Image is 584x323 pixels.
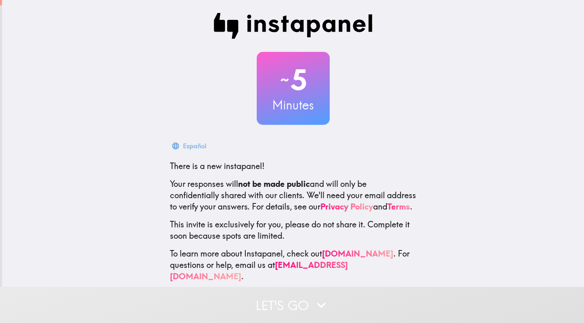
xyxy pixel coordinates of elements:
[183,140,206,152] div: Español
[170,260,348,281] a: [EMAIL_ADDRESS][DOMAIN_NAME]
[170,219,417,242] p: This invite is exclusively for you, please do not share it. Complete it soon because spots are li...
[322,248,393,259] a: [DOMAIN_NAME]
[320,201,373,212] a: Privacy Policy
[257,63,330,96] h2: 5
[170,138,210,154] button: Español
[238,179,310,189] b: not be made public
[214,13,373,39] img: Instapanel
[170,248,417,282] p: To learn more about Instapanel, check out . For questions or help, email us at .
[387,201,410,212] a: Terms
[170,161,264,171] span: There is a new instapanel!
[170,178,417,212] p: Your responses will and will only be confidentially shared with our clients. We'll need your emai...
[279,68,290,92] span: ~
[257,96,330,113] h3: Minutes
